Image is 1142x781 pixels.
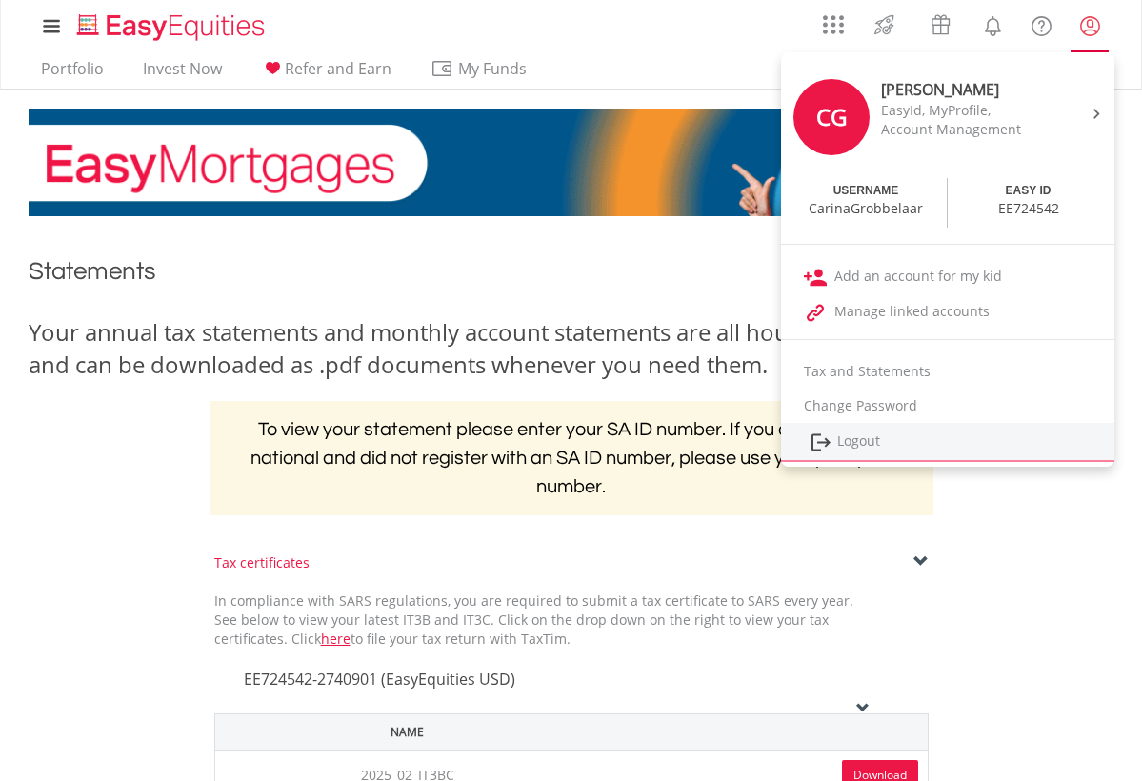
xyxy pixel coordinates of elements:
[781,259,1114,294] a: Add an account for my kid
[214,713,600,750] th: Name
[809,199,923,218] div: CarinaGrobbelaar
[214,553,929,572] div: Tax certificates
[998,199,1059,218] div: EE724542
[1017,5,1066,43] a: FAQ's and Support
[285,58,391,79] span: Refer and Earn
[1006,183,1052,199] div: EASY ID
[244,669,515,690] span: EE724542-2740901 (EasyEquities USD)
[210,401,933,515] h2: To view your statement please enter your SA ID number. If you are a foreign national and did not ...
[781,57,1114,234] a: CG [PERSON_NAME] EasyId, MyProfile, Account Management USERNAME CarinaGrobbelaar EASY ID EE724542
[291,630,571,648] span: Click to file your tax return with TaxTim.
[29,109,1114,216] img: EasyMortage Promotion Banner
[73,11,272,43] img: EasyEquities_Logo.png
[781,354,1114,389] a: Tax and Statements
[912,5,969,40] a: Vouchers
[881,101,1041,120] div: EasyId, MyProfile,
[811,5,856,35] a: AppsGrid
[869,10,900,40] img: thrive-v2.svg
[135,59,230,89] a: Invest Now
[823,14,844,35] img: grid-menu-icon.svg
[781,389,1114,423] a: Change Password
[781,294,1114,330] a: Manage linked accounts
[833,183,899,199] div: USERNAME
[29,316,1114,382] div: Your annual tax statements and monthly account statements are all housed conveniently on this pag...
[70,5,272,43] a: Home page
[1066,5,1114,47] a: My Profile
[29,259,156,284] span: Statements
[321,630,351,648] a: here
[253,59,399,89] a: Refer and Earn
[781,423,1114,462] a: Logout
[33,59,111,89] a: Portfolio
[214,591,853,648] span: In compliance with SARS regulations, you are required to submit a tax certificate to SARS every y...
[925,10,956,40] img: vouchers-v2.svg
[881,120,1041,139] div: Account Management
[793,79,870,155] div: CG
[881,79,1041,101] div: [PERSON_NAME]
[969,5,1017,43] a: Notifications
[431,56,555,81] span: My Funds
